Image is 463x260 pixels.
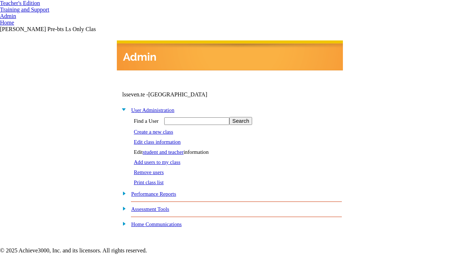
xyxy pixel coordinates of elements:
[134,139,180,145] a: Edit class information
[131,206,169,212] a: Assessment Tools
[119,106,126,113] img: minus.gif
[134,169,164,175] a: Remove users
[131,107,174,113] a: User Administration
[131,191,176,197] a: Performance Reports
[133,149,252,156] td: Edit information
[148,91,207,97] nobr: [GEOGRAPHIC_DATA]
[119,205,126,212] img: plus.gif
[134,129,173,135] a: Create a new class
[133,117,159,125] td: Find a User
[49,9,52,12] img: teacher_arrow_small.png
[143,149,183,155] a: student and teacher
[119,190,126,196] img: plus.gif
[117,40,343,70] img: header
[229,117,252,125] input: Search
[122,91,255,98] td: lsseven.te -
[134,179,163,185] a: Print class list
[119,220,126,227] img: plus.gif
[134,159,180,165] a: Add users to my class
[40,2,44,5] img: teacher_arrow.png
[131,221,182,227] a: Home Communications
